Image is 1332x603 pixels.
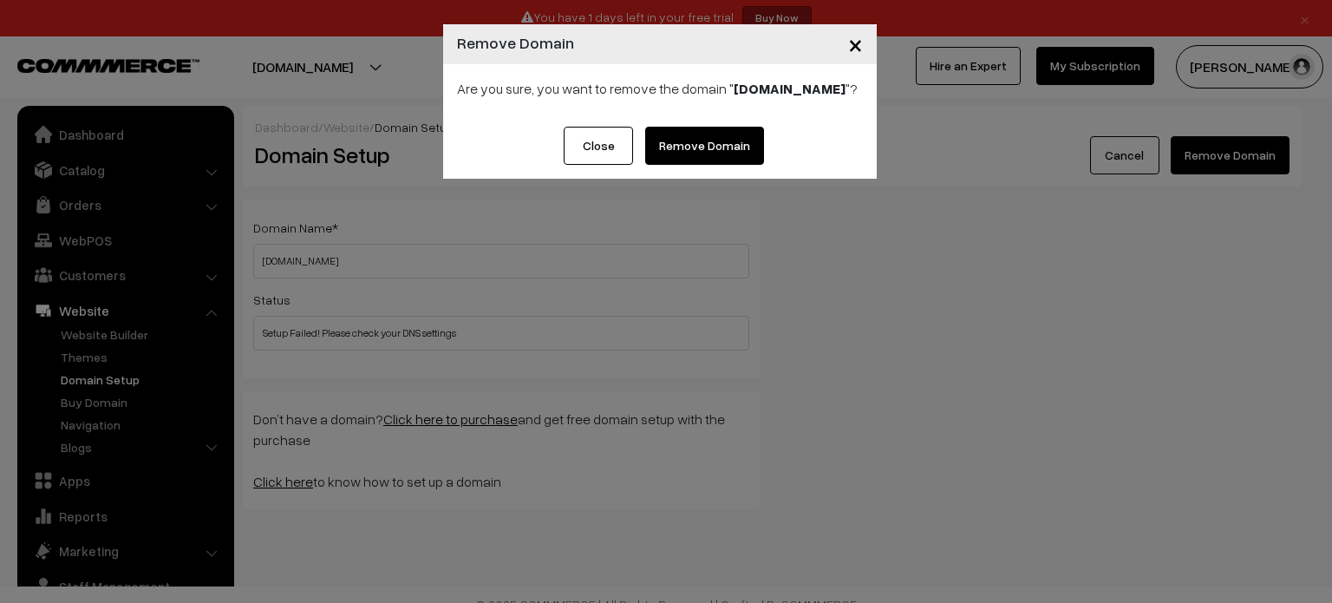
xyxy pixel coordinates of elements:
p: Are you sure, you want to remove the domain " "? [457,78,863,99]
span: × [848,28,863,60]
b: [DOMAIN_NAME] [734,80,846,97]
h4: Remove Domain [457,31,574,55]
button: Close [834,17,877,71]
button: Close [564,127,633,165]
a: Remove Domain [645,127,764,165]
